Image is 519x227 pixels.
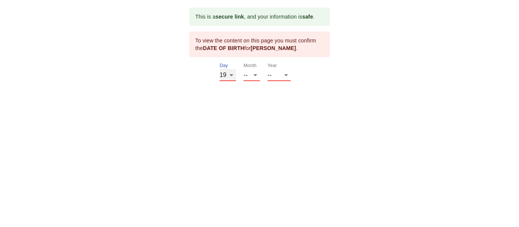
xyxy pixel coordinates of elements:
[220,64,228,68] label: Day
[203,45,244,51] b: DATE OF BIRTH
[195,10,315,23] div: This is a , and your information is .
[251,45,296,51] b: [PERSON_NAME]
[195,34,324,55] div: To view the content on this page you must confirm the for .
[215,14,244,20] b: secure link
[244,64,256,68] label: Month
[267,64,277,68] label: Year
[302,14,313,20] b: safe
